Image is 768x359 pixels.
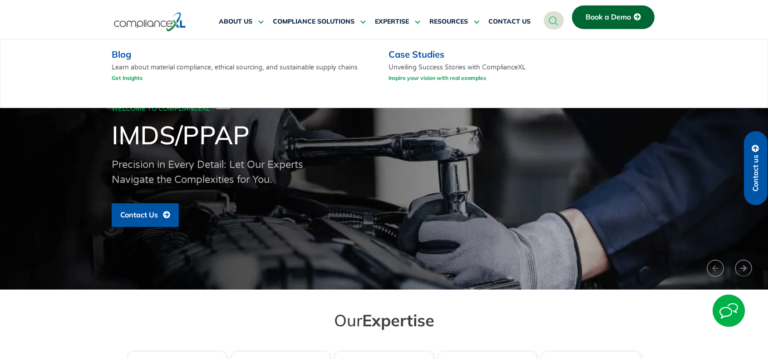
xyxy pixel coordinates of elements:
a: COMPLIANCE SOLUTIONS [273,11,366,33]
span: ─── [217,105,230,113]
a: Case Studies [389,49,444,60]
a: Contact us [744,131,768,205]
a: Blog [112,49,131,60]
a: CONTACT US [488,11,531,33]
span: Precision in Every Detail: Let Our Experts Navigate the Complexities for You. [112,159,303,186]
a: RESOURCES [429,11,479,33]
span: COMPLIANCE SOLUTIONS [273,18,354,26]
span: Book a Demo [586,13,631,21]
h1: IMDS/PPAP [112,119,656,150]
img: Start Chat [713,295,745,327]
a: EXPERTISE [375,11,420,33]
span: ABOUT US [219,18,252,26]
span: CONTACT US [488,18,531,26]
div: WELCOME TO COMPLIANCEXL [112,105,654,113]
h2: Our [130,310,638,330]
span: EXPERTISE [375,18,409,26]
a: Contact Us [112,203,179,227]
a: Get Insights [112,72,143,84]
span: Contact us [752,155,760,192]
p: Learn about material compliance, ethical sourcing, and sustainable supply chains [112,63,376,86]
span: Expertise [362,310,434,330]
a: Book a Demo [572,5,655,29]
a: ABOUT US [219,11,264,33]
img: logo-one.svg [114,11,186,32]
a: Inspire your vision with real examples [389,72,486,84]
span: RESOURCES [429,18,468,26]
a: navsearch-button [544,11,564,30]
span: Contact Us [120,211,158,219]
p: Unveiling Success Stories with ComplianceXL [389,63,526,86]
